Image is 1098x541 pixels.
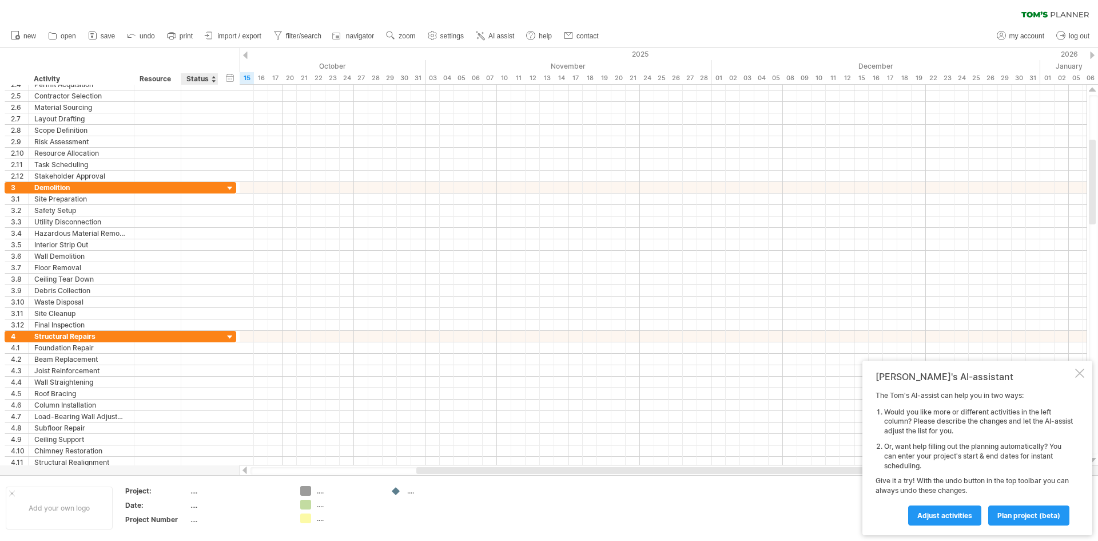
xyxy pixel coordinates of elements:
div: Thursday, 18 December 2025 [897,72,912,84]
span: undo [140,32,155,40]
div: Monday, 17 November 2025 [568,72,583,84]
div: Tuesday, 28 October 2025 [368,72,383,84]
div: Structural Realignment [34,457,128,468]
div: Thursday, 25 December 2025 [969,72,983,84]
div: Monday, 20 October 2025 [283,72,297,84]
div: 3.9 [11,285,28,296]
span: import / export [217,32,261,40]
span: print [180,32,193,40]
div: 3 [11,182,28,193]
div: Tuesday, 25 November 2025 [654,72,669,84]
div: 4.11 [11,457,28,468]
div: Wednesday, 10 December 2025 [811,72,826,84]
div: Chimney Restoration [34,445,128,456]
div: Thursday, 4 December 2025 [754,72,769,84]
div: 4.3 [11,365,28,376]
div: Friday, 12 December 2025 [840,72,854,84]
a: filter/search [270,29,325,44]
div: Thursday, 23 October 2025 [325,72,340,84]
div: Beam Replacement [34,354,128,365]
div: Roof Bracing [34,388,128,399]
span: settings [440,32,464,40]
div: Thursday, 30 October 2025 [397,72,411,84]
div: [PERSON_NAME]'s AI-assistant [876,371,1073,382]
div: Foundation Repair [34,342,128,353]
span: filter/search [286,32,321,40]
div: Tuesday, 23 December 2025 [940,72,954,84]
div: Stakeholder Approval [34,171,128,181]
div: Wednesday, 5 November 2025 [454,72,468,84]
div: 2.6 [11,102,28,113]
div: 3.6 [11,251,28,262]
div: .... [317,514,379,523]
a: open [45,29,79,44]
div: Site Preparation [34,194,128,204]
div: Tuesday, 2 December 2025 [726,72,740,84]
div: Wednesday, 31 December 2025 [1026,72,1040,84]
div: 3.12 [11,319,28,330]
div: December 2025 [711,60,1040,72]
div: 2.11 [11,159,28,170]
div: 2.9 [11,136,28,147]
div: Activity [34,73,128,85]
div: Wall Straightening [34,377,128,388]
div: Contractor Selection [34,90,128,101]
div: Friday, 19 December 2025 [912,72,926,84]
div: Thursday, 20 November 2025 [611,72,626,84]
div: Friday, 7 November 2025 [483,72,497,84]
div: Monday, 8 December 2025 [783,72,797,84]
div: Demolition [34,182,128,193]
div: Ceiling Tear Down [34,274,128,285]
span: plan project (beta) [997,511,1060,520]
div: Tuesday, 4 November 2025 [440,72,454,84]
span: AI assist [488,32,514,40]
div: .... [190,500,287,510]
a: zoom [383,29,419,44]
div: 3.8 [11,274,28,285]
div: Structural Repairs [34,331,128,342]
a: settings [425,29,467,44]
div: Load-Bearing Wall Adjustment [34,411,128,422]
div: 3.7 [11,262,28,273]
span: new [23,32,36,40]
div: .... [317,500,379,510]
div: October 2025 [97,60,425,72]
div: 4 [11,331,28,342]
div: 3.4 [11,228,28,239]
div: Utility Disconnection [34,216,128,227]
div: Date: [125,500,188,510]
div: Project Number [125,515,188,524]
div: 4.10 [11,445,28,456]
div: Wednesday, 17 December 2025 [883,72,897,84]
div: Thursday, 27 November 2025 [683,72,697,84]
div: Safety Setup [34,205,128,216]
a: AI assist [473,29,518,44]
div: 2.10 [11,148,28,159]
span: my account [1009,32,1044,40]
div: Wednesday, 15 October 2025 [240,72,254,84]
div: Monday, 10 November 2025 [497,72,511,84]
span: help [539,32,552,40]
li: Would you like more or different activities in the left column? Please describe the changes and l... [884,408,1073,436]
div: Wednesday, 29 October 2025 [383,72,397,84]
li: Or, want help filling out the planning automatically? You can enter your project's start & end da... [884,442,1073,471]
div: Add your own logo [6,487,113,530]
div: 2.7 [11,113,28,124]
div: Wednesday, 3 December 2025 [740,72,754,84]
a: plan project (beta) [988,506,1069,526]
div: Monday, 5 January 2026 [1069,72,1083,84]
div: Tuesday, 16 December 2025 [869,72,883,84]
span: open [61,32,76,40]
div: 3.11 [11,308,28,319]
div: Wednesday, 19 November 2025 [597,72,611,84]
div: 4.9 [11,434,28,445]
div: 3.5 [11,239,28,250]
a: new [8,29,39,44]
span: contact [576,32,599,40]
div: Monday, 3 November 2025 [425,72,440,84]
div: .... [190,486,287,496]
a: log out [1053,29,1093,44]
div: Thursday, 16 October 2025 [254,72,268,84]
div: Status [186,73,212,85]
div: Tuesday, 30 December 2025 [1012,72,1026,84]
